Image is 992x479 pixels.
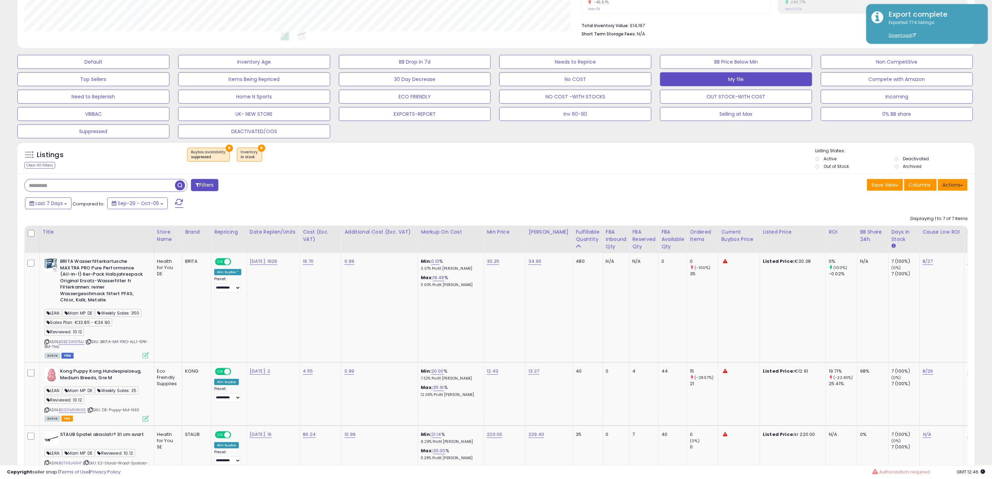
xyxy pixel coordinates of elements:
[528,368,539,375] a: 13.27
[62,387,95,395] span: Main MP: DE
[904,179,937,191] button: Columns
[60,258,144,305] b: BRITA Wasserfilterkartusche MAXTRA PRO Pure Performance (All-in-1) 6er-Pack Halbjahrespack Origin...
[214,277,241,292] div: Preset:
[576,258,598,265] div: 480
[157,431,177,450] div: Health for You SE
[487,431,502,438] a: 220.00
[339,90,491,104] button: ECO FRIENDLY
[889,32,916,38] a: Download
[860,431,883,438] div: 0%
[829,368,857,374] div: 19.71%
[821,55,973,69] button: Non Competitive
[44,258,58,272] img: 41G25ahMvGL._SL40_.jpg
[421,447,433,454] b: Max:
[891,438,901,444] small: (0%)
[763,258,794,265] b: Listed Price:
[44,396,84,404] span: Reviewed: 10.12
[241,155,258,160] div: in stock
[690,431,718,438] div: 0
[250,368,270,375] a: [DATE]: 2
[576,368,598,374] div: 40
[661,368,682,374] div: 44
[421,266,478,271] p: 0.07% Profit [PERSON_NAME]
[606,228,627,250] div: FBA inbound Qty
[690,368,718,374] div: 15
[637,31,645,37] span: N/A
[25,197,72,209] button: Last 7 Days
[62,449,95,457] span: Main MP: DE
[191,155,226,160] div: suppressed
[421,368,478,381] div: %
[903,163,922,169] label: Archived
[214,442,239,448] div: Win BuyBox
[214,269,241,275] div: Win BuyBox *
[214,228,244,236] div: Repricing
[588,7,600,11] small: Prev: 79
[185,228,208,236] div: Brand
[178,55,330,69] button: Inventory Age
[241,149,258,160] span: Inventory :
[59,407,86,413] a: B000MD4N30
[59,339,84,345] a: B0BZSW5TMJ
[191,149,226,160] span: Buybox availability :
[107,197,168,209] button: Sep-29 - Oct-05
[214,379,239,385] div: Win BuyBox
[632,228,656,250] div: FBA Reserved Qty
[17,107,169,121] button: VIRBAC
[884,19,983,39] div: Exported 774 listings.
[44,368,58,382] img: 31DdC7XGnuL._SL40_.jpg
[763,368,794,374] b: Listed Price:
[824,163,849,169] label: Out of Stock
[487,368,498,375] a: 12.43
[185,368,206,374] div: KONG
[44,449,62,457] span: LEAN
[59,469,89,475] a: Terms of Use
[421,258,478,271] div: %
[7,469,32,475] strong: Copyright
[17,124,169,138] button: Suppressed
[923,228,961,236] div: Cause Low ROI
[303,368,313,375] a: 4.55
[433,447,445,454] a: 30.00
[250,258,277,265] a: [DATE]: 1929
[95,309,141,317] span: Weekly Sales: 350
[785,7,802,11] small: Prev: 13.22%
[191,179,218,191] button: Filters
[920,226,964,253] th: CSV column name: cust_attr_5_Cause Low ROI
[61,416,73,422] span: FBA
[421,384,433,391] b: Max:
[43,228,151,236] div: Title
[967,368,975,375] a: N/A
[829,258,857,265] div: 0%
[17,90,169,104] button: Need to Replenish
[7,469,120,476] div: seller snap | |
[178,72,330,86] button: Items Being Repriced
[44,416,60,422] span: All listings currently available for purchase on Amazon
[95,449,135,457] span: Reviewed: 10.12
[528,431,544,438] a: 229.40
[339,55,491,69] button: BB Drop in 7d
[660,72,812,86] button: My file
[910,216,968,222] div: Displaying 1 to 7 of 7 items
[528,228,570,236] div: [PERSON_NAME]
[606,258,624,265] div: N/A
[230,432,241,438] span: OFF
[90,469,120,475] a: Privacy Policy
[763,368,820,374] div: €12.91
[499,55,651,69] button: Needs to Reprice
[303,431,316,438] a: 86.24
[695,375,714,380] small: (-28.57%)
[344,258,354,265] a: 0.99
[421,431,431,438] b: Min:
[421,448,478,461] div: %
[61,353,74,359] span: FBM
[661,228,684,250] div: FBA Available Qty
[247,226,300,253] th: CSV column name: cust_attr_4_Date Replen/Units
[60,431,144,440] b: STAUB Spatel akaciatr? 31 cm svart
[433,384,444,391] a: 35.16
[860,368,883,374] div: 98%
[499,107,651,121] button: Inv 60-90
[860,258,883,265] div: N/A
[967,431,975,438] a: N/A
[576,431,598,438] div: 35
